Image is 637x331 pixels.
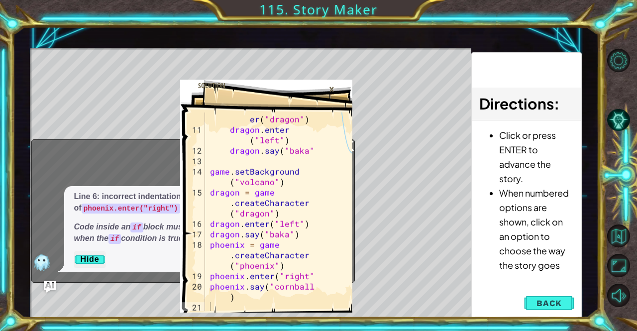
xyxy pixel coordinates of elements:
[607,284,631,307] button: Mute
[182,156,205,166] div: 13
[182,271,205,281] div: 19
[74,222,326,242] em: Code inside an block must be indented to show that it only runs when the condition is true.
[536,298,562,308] span: Back
[108,234,121,244] code: if
[182,239,205,271] div: 18
[607,254,631,277] button: Maximize Browser
[607,224,631,248] button: Back to Map
[324,81,339,98] div: ×
[82,204,180,214] code: phoenix.enter("right")
[479,93,574,115] h3: :
[182,145,205,156] div: 12
[182,124,205,145] div: 11
[608,221,637,251] a: Back to Map
[182,281,205,302] div: 20
[74,251,106,267] button: Hide
[182,219,205,229] div: 16
[193,81,230,91] div: Solution
[130,222,143,232] code: if
[479,94,554,113] span: Directions
[607,49,631,72] button: Level Options
[32,252,52,272] img: AI
[182,302,205,313] div: 21
[499,128,574,186] li: Click or press ENTER to advance the story.
[607,109,631,132] button: AI Hint
[182,229,205,239] div: 17
[499,186,574,272] li: When numbered options are shown, click on an option to choose the way the story goes
[182,166,205,187] div: 14
[74,191,339,214] p: Line 6: incorrect indentation of and
[524,293,574,313] button: Back
[182,187,205,219] div: 15
[44,281,56,293] button: Ask AI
